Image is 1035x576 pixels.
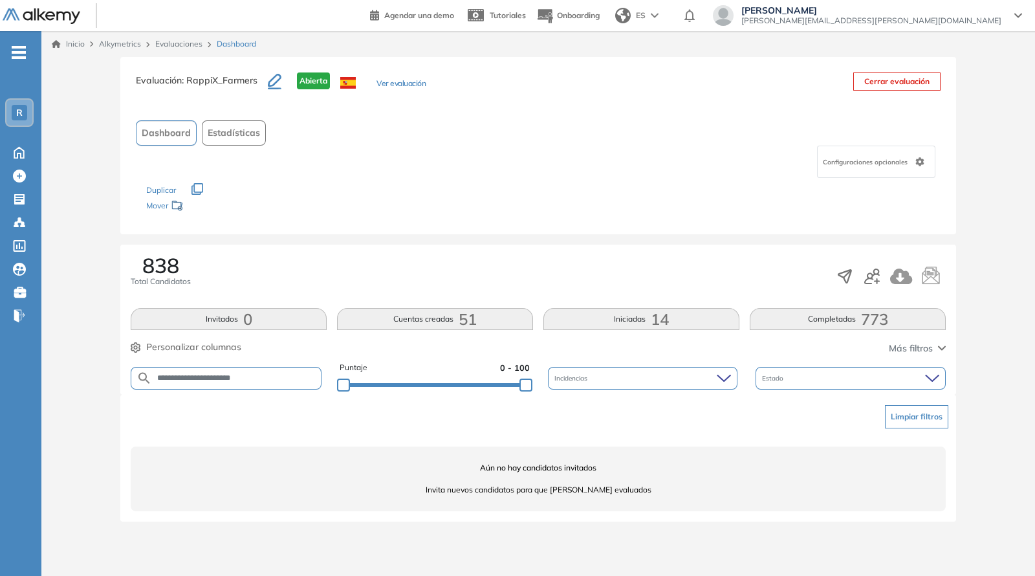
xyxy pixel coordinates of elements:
span: Más filtros [889,342,933,355]
span: [PERSON_NAME] [741,5,1001,16]
span: Alkymetrics [99,39,141,49]
span: R [16,107,23,118]
span: Dashboard [217,38,256,50]
span: Puntaje [340,362,367,374]
div: Mover [146,195,276,219]
div: Incidencias [548,367,738,390]
div: Estado [756,367,946,390]
span: Invita nuevos candidatos para que [PERSON_NAME] evaluados [131,484,946,496]
button: Personalizar columnas [131,340,241,354]
button: Más filtros [889,342,946,355]
span: Estado [762,373,786,383]
button: Iniciadas14 [543,308,739,330]
span: [PERSON_NAME][EMAIL_ADDRESS][PERSON_NAME][DOMAIN_NAME] [741,16,1001,26]
span: Agendar una demo [384,10,454,20]
span: Tutoriales [490,10,526,20]
a: Evaluaciones [155,39,202,49]
span: : RappiX_Farmers [182,74,257,86]
i: - [12,51,26,54]
span: Dashboard [142,126,191,140]
span: Configuraciones opcionales [823,157,910,167]
h3: Evaluación [136,72,268,100]
button: Onboarding [536,2,600,30]
img: ESP [340,77,356,89]
span: Abierta [297,72,330,89]
span: Aún no hay candidatos invitados [131,462,946,474]
button: Completadas773 [750,308,946,330]
img: world [615,8,631,23]
button: Ver evaluación [376,78,426,91]
button: Estadísticas [202,120,266,146]
span: 838 [142,255,179,276]
img: arrow [651,13,659,18]
span: Estadísticas [208,126,260,140]
button: Limpiar filtros [885,405,948,428]
button: Invitados0 [131,308,327,330]
a: Agendar una demo [370,6,454,22]
button: Dashboard [136,120,197,146]
span: Personalizar columnas [146,340,241,354]
span: ES [636,10,646,21]
button: Cuentas creadas51 [337,308,533,330]
img: Logo [3,8,80,25]
span: Onboarding [557,10,600,20]
a: Inicio [52,38,85,50]
div: Configuraciones opcionales [817,146,935,178]
img: SEARCH_ALT [136,370,152,386]
span: Incidencias [554,373,590,383]
span: Duplicar [146,185,176,195]
span: 0 - 100 [500,362,530,374]
span: Total Candidatos [131,276,191,287]
button: Cerrar evaluación [853,72,941,91]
